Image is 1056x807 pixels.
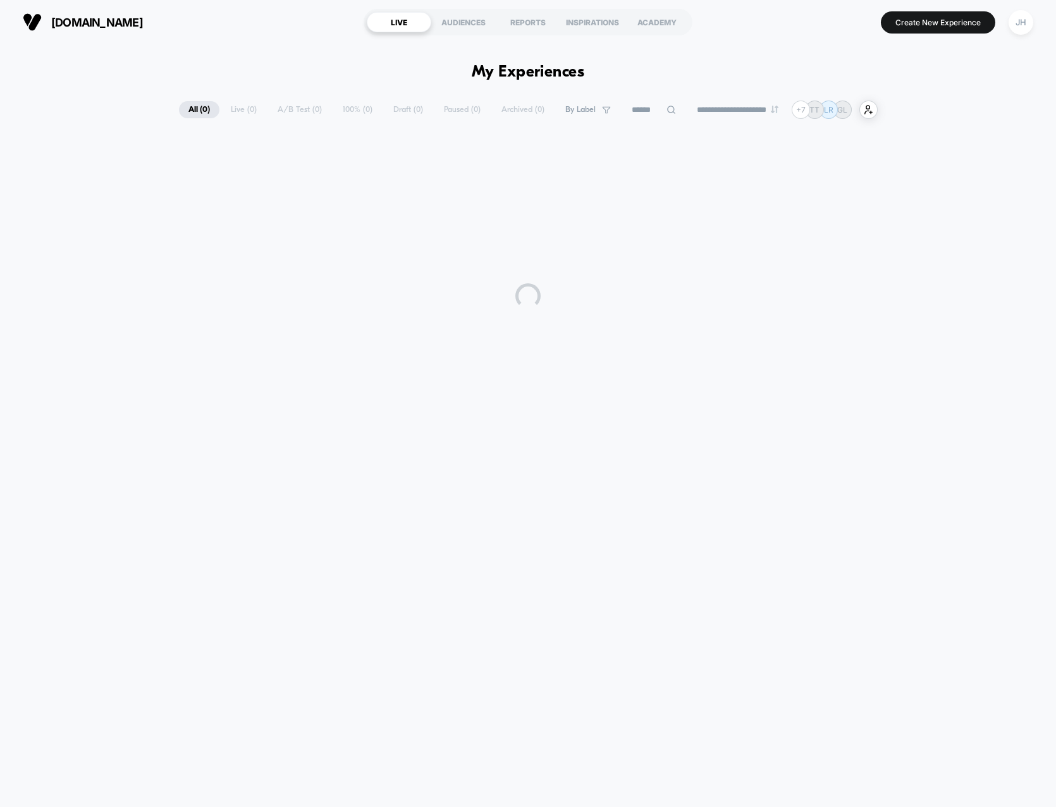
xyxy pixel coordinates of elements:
[179,101,219,118] span: All ( 0 )
[1005,9,1037,35] button: JH
[565,105,596,114] span: By Label
[23,13,42,32] img: Visually logo
[19,12,147,32] button: [DOMAIN_NAME]
[1009,10,1033,35] div: JH
[824,105,833,114] p: LR
[431,12,496,32] div: AUDIENCES
[809,105,820,114] p: TT
[625,12,689,32] div: ACADEMY
[51,16,143,29] span: [DOMAIN_NAME]
[792,101,810,119] div: + 7
[560,12,625,32] div: INSPIRATIONS
[771,106,778,113] img: end
[881,11,995,34] button: Create New Experience
[837,105,847,114] p: GL
[367,12,431,32] div: LIVE
[496,12,560,32] div: REPORTS
[472,63,585,82] h1: My Experiences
